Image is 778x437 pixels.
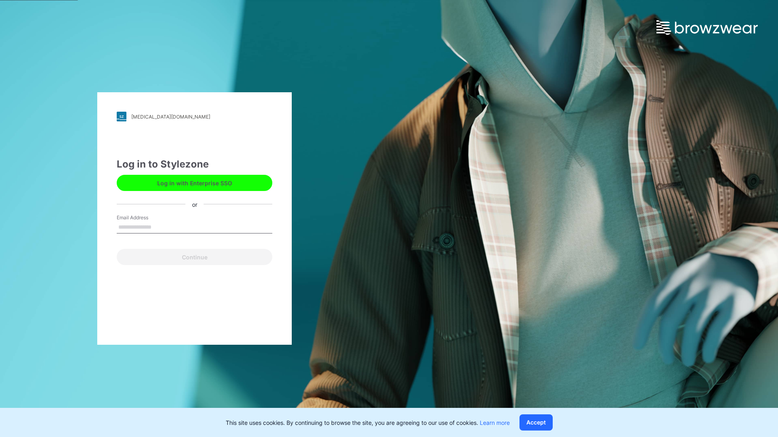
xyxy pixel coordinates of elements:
[117,175,272,191] button: Log in with Enterprise SSO
[519,414,553,431] button: Accept
[117,157,272,172] div: Log in to Stylezone
[656,20,758,35] img: browzwear-logo.e42bd6dac1945053ebaf764b6aa21510.svg
[480,419,510,426] a: Learn more
[117,112,272,121] a: [MEDICAL_DATA][DOMAIN_NAME]
[131,114,210,120] div: [MEDICAL_DATA][DOMAIN_NAME]
[226,418,510,427] p: This site uses cookies. By continuing to browse the site, you are agreeing to our use of cookies.
[117,214,173,221] label: Email Address
[117,112,126,121] img: stylezone-logo.562084cfcfab977791bfbf7441f1a819.svg
[186,200,204,208] div: or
